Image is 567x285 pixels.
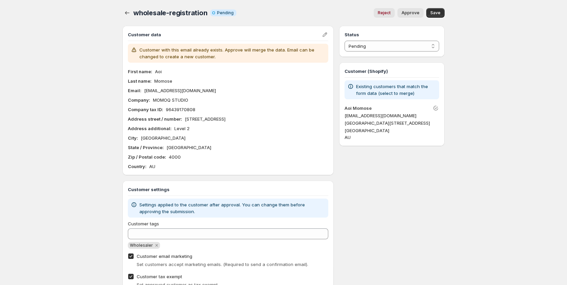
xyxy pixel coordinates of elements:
b: Address additional : [128,126,172,131]
span: Pending [217,10,234,16]
span: Save [430,10,441,16]
button: Remove Wholesaler [154,242,160,248]
p: Momose [154,78,172,84]
button: Edit [320,30,330,39]
span: wholesale-registration [133,9,208,17]
p: 4000 [169,154,181,160]
p: Level 2 [174,125,190,132]
button: Reject [374,8,395,18]
b: City : [128,135,138,141]
span: Reject [378,10,391,16]
h3: Customer data [128,31,321,38]
span: Approve [402,10,419,16]
b: Company : [128,97,150,103]
b: Company tax ID : [128,107,163,112]
p: Aoi [155,68,162,75]
p: [EMAIL_ADDRESS][DOMAIN_NAME] [345,112,439,119]
p: Existing customers that match the form data (select to merge) [356,83,436,97]
p: AU [149,163,155,170]
b: Address street / number : [128,116,182,122]
b: Email : [128,88,141,93]
p: [GEOGRAPHIC_DATA] [141,135,185,141]
h3: Customer (Shopify) [345,68,439,75]
span: Customer email marketing [137,253,192,259]
span: Customer tax exempt [137,274,182,279]
p: MOMOQ STUDIO [153,97,188,103]
p: 96439170808 [166,106,195,113]
p: Customer with this email already exists. Approve will merge the data. Email can be changed to cre... [139,46,326,60]
span: Set customers accept marketing emails. (Required to send a confirmation email). [137,262,308,267]
p: Settings applied to the customer after approval. You can change them before approving the submiss... [139,201,326,215]
b: Zip / Postal code : [128,154,166,160]
b: State / Province : [128,145,164,150]
a: Aoi Momose [345,105,372,111]
b: Last name : [128,78,152,84]
span: Customer tags [128,221,159,226]
p: [GEOGRAPHIC_DATA] [167,144,211,151]
h3: Customer settings [128,186,328,193]
b: Country : [128,164,146,169]
span: Wholesaler [130,243,153,248]
span: [GEOGRAPHIC_DATA][STREET_ADDRESS] [345,120,430,126]
b: First name : [128,69,152,74]
button: Approve [397,8,424,18]
p: [EMAIL_ADDRESS][DOMAIN_NAME] [144,87,216,94]
p: [STREET_ADDRESS] [185,116,226,122]
button: Save [426,8,445,18]
button: Unlink [431,103,441,113]
span: [GEOGRAPHIC_DATA] AU [345,128,389,140]
h3: Status [345,31,439,38]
